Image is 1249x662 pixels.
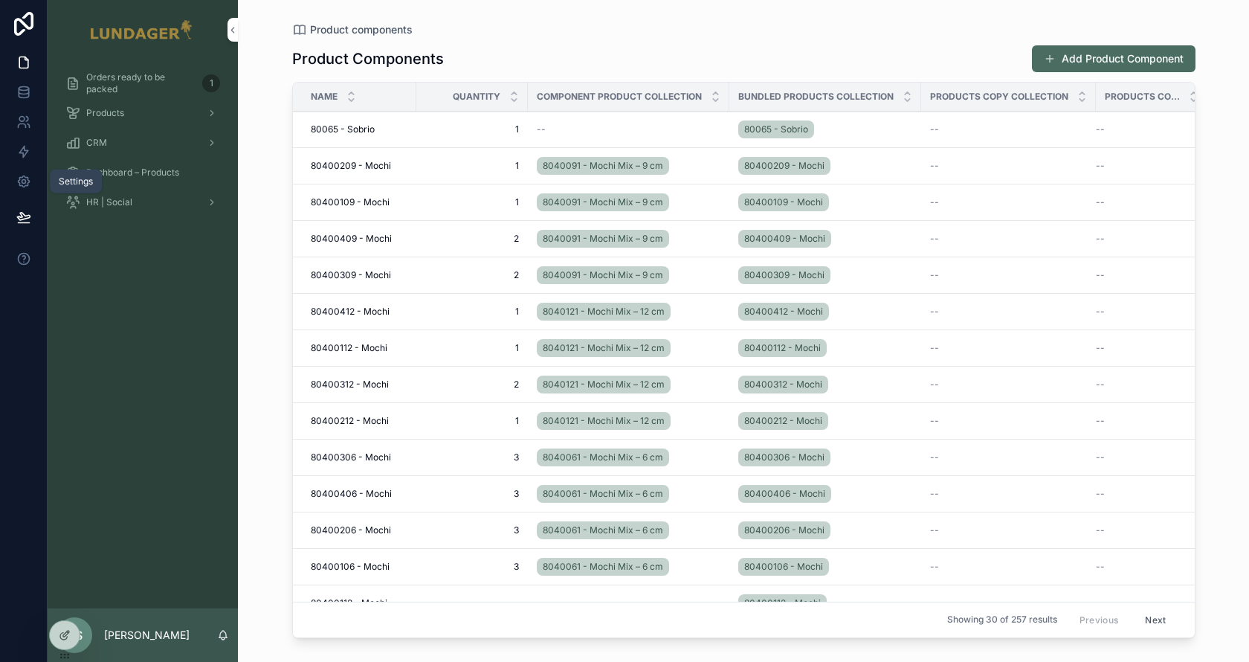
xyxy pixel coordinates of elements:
span: HR | Social [86,196,132,208]
span: -- [537,123,546,135]
a: 80400209 - Mochi [311,160,407,172]
a: -- [930,561,1087,573]
span: 80400312 - Mochi [744,379,822,391]
a: 2 [425,233,519,245]
a: -- [1096,233,1190,245]
a: 1 [425,306,519,318]
span: -- [1096,196,1105,208]
span: -- [930,196,939,208]
a: 8040121 - Mochi Mix – 12 cm [537,412,671,430]
a: -- [1096,379,1190,391]
a: 80400209 - Mochi [738,154,912,178]
a: 80400212 - Mochi [738,412,828,430]
span: -- [1096,561,1105,573]
span: 8040091 - Mochi Mix – 9 cm [543,160,663,172]
span: 80400406 - Mochi [744,488,825,500]
p: [PERSON_NAME] [104,628,190,643]
a: Dashboard – Products [57,159,229,186]
span: -- [1096,597,1105,609]
a: -- [930,524,1087,536]
span: 3 [425,561,519,573]
span: 80400112 - Mochi [744,342,821,354]
span: Dashboard – Products [86,167,179,179]
span: 8040061 - Mochi Mix – 6 cm [543,488,663,500]
span: CRM [86,137,107,149]
a: 80400312 - Mochi [738,376,828,393]
span: 80400109 - Mochi [744,196,823,208]
a: 8040121 - Mochi Mix – 12 cm [537,300,720,324]
a: -- [930,415,1087,427]
button: Next [1135,608,1176,632]
a: -- [930,160,1087,172]
a: 1 [425,415,519,427]
span: 8040121 - Mochi Mix – 12 cm [543,342,665,354]
a: -- [930,123,1087,135]
span: 1 [425,342,519,354]
a: Add Product Component [1032,45,1195,72]
a: 80400309 - Mochi [311,269,407,281]
span: 80400212 - Mochi [744,415,822,427]
a: -- [1096,196,1190,208]
a: 3 [425,488,519,500]
a: 80400306 - Mochi [738,449,830,466]
a: -- [930,233,1087,245]
span: 8040121 - Mochi Mix – 12 cm [543,415,665,427]
a: 80400406 - Mochi [738,485,831,503]
a: 3 [425,451,519,463]
a: 80400409 - Mochi [738,227,912,251]
a: 2 [425,379,519,391]
a: 80400412 - Mochi [738,300,912,324]
a: 80065 - Sobrio [311,123,407,135]
span: Products copy collection [1105,91,1180,103]
a: 80400112 - Mochi [738,591,912,615]
a: 80400112 - Mochi [311,342,407,354]
h1: Product Components [292,48,444,69]
a: 2 [425,269,519,281]
span: -- [930,306,939,318]
a: 80400306 - Mochi [311,451,407,463]
a: 80400309 - Mochi [738,263,912,287]
span: 80400409 - Mochi [744,233,825,245]
a: 80400206 - Mochi [738,521,830,539]
span: -- [1096,488,1105,500]
a: -- [1096,269,1190,281]
span: -- [1096,379,1105,391]
span: 8040121 - Mochi Mix – 12 cm [543,379,665,391]
a: 8040061 - Mochi Mix – 6 cm [537,485,669,503]
span: 1 [425,160,519,172]
a: -- [1096,561,1190,573]
a: 80400112 - Mochi [738,594,827,612]
a: -- [1096,415,1190,427]
a: -- [537,123,720,135]
a: 80400406 - Mochi [311,488,407,500]
span: 80400106 - Mochi [744,561,823,573]
span: 8040091 - Mochi Mix – 9 cm [543,269,663,281]
span: 80400209 - Mochi [744,160,824,172]
a: 8040091 - Mochi Mix – 9 cm [537,193,669,211]
a: 80065 - Sobrio [738,118,912,141]
a: -- [930,342,1087,354]
span: Product components [310,22,413,37]
a: 80400209 - Mochi [738,157,830,175]
span: -- [1096,524,1105,536]
a: 8040091 - Mochi Mix – 9 cm [537,266,669,284]
a: HR | Social [57,189,229,216]
span: 80400112 - Mochi [311,597,387,609]
a: 80400412 - Mochi [738,303,829,321]
span: -- [1096,415,1105,427]
a: 80400112 - Mochi [311,597,407,609]
span: -- [930,415,939,427]
a: 8040121 - Mochi Mix – 12 cm [537,339,671,357]
a: 8040061 - Mochi Mix – 6 cm [537,521,669,539]
a: CRM [57,129,229,156]
a: 80400409 - Mochi [311,233,407,245]
span: 80400206 - Mochi [311,524,391,536]
span: -- [1096,451,1105,463]
span: -- [1096,233,1105,245]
